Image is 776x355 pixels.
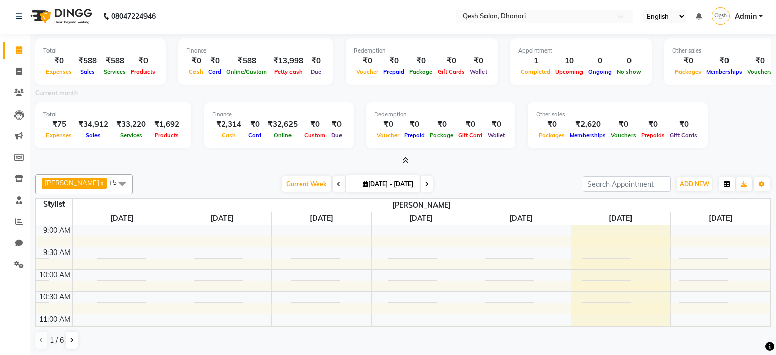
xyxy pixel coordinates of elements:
span: Upcoming [553,68,586,75]
div: Total [43,110,183,119]
div: 10:30 AM [37,292,72,302]
div: Finance [186,46,325,55]
img: Admin [712,7,730,25]
span: Wallet [485,132,507,139]
span: Products [152,132,181,139]
span: Online/Custom [224,68,269,75]
div: 9:30 AM [41,247,72,258]
span: No show [614,68,644,75]
a: September 30, 2025 [208,212,236,225]
div: ₹0 [407,55,435,67]
div: ₹2,620 [567,119,608,130]
span: Cash [186,68,206,75]
span: Ongoing [586,68,614,75]
input: Search Appointment [583,176,671,192]
span: [PERSON_NAME] [45,179,99,187]
b: 08047224946 [111,2,156,30]
span: Due [329,132,345,139]
div: ₹34,912 [74,119,112,130]
span: Online [271,132,294,139]
a: October 4, 2025 [607,212,635,225]
div: ₹588 [101,55,128,67]
span: Prepaid [402,132,427,139]
div: ₹0 [745,55,775,67]
div: ₹0 [667,119,700,130]
span: Petty cash [272,68,305,75]
div: ₹0 [672,55,704,67]
span: Memberships [704,68,745,75]
span: Products [128,68,158,75]
div: ₹0 [302,119,328,130]
div: ₹0 [639,119,667,130]
span: Completed [518,68,553,75]
span: Services [101,68,128,75]
span: Prepaid [381,68,407,75]
span: Voucher [354,68,381,75]
div: ₹0 [402,119,427,130]
div: ₹0 [374,119,402,130]
span: Wallet [467,68,490,75]
a: September 29, 2025 [108,212,136,225]
a: October 3, 2025 [507,212,535,225]
div: ₹0 [43,55,74,67]
span: Expenses [43,132,74,139]
span: Expenses [43,68,74,75]
span: [PERSON_NAME] [73,199,771,212]
span: Vouchers [745,68,775,75]
div: ₹0 [435,55,467,67]
div: 11:00 AM [37,314,72,325]
div: ₹32,625 [264,119,302,130]
div: 10 [553,55,586,67]
span: Sales [83,132,103,139]
span: Card [206,68,224,75]
div: Other sales [536,110,700,119]
a: October 2, 2025 [407,212,435,225]
button: ADD NEW [677,177,712,191]
div: Total [43,46,158,55]
span: Package [407,68,435,75]
span: Gift Cards [667,132,700,139]
span: Gift Cards [435,68,467,75]
div: ₹588 [224,55,269,67]
span: Current Week [282,176,331,192]
div: ₹0 [485,119,507,130]
div: ₹0 [328,119,346,130]
div: 9:00 AM [41,225,72,236]
div: ₹0 [128,55,158,67]
span: Prepaids [639,132,667,139]
div: 0 [586,55,614,67]
div: Redemption [354,46,490,55]
div: ₹75 [43,119,74,130]
div: ₹13,998 [269,55,307,67]
div: 0 [614,55,644,67]
div: ₹0 [206,55,224,67]
div: ₹2,314 [212,119,246,130]
div: ₹0 [427,119,456,130]
span: Package [427,132,456,139]
span: +5 [109,178,124,186]
span: Packages [536,132,567,139]
span: Vouchers [608,132,639,139]
div: ₹1,692 [150,119,183,130]
div: Appointment [518,46,644,55]
div: ₹0 [704,55,745,67]
span: ADD NEW [680,180,709,188]
div: Redemption [374,110,507,119]
span: Gift Card [456,132,485,139]
div: ₹33,220 [112,119,150,130]
span: Custom [302,132,328,139]
span: [DATE] - [DATE] [360,180,416,188]
div: 10:00 AM [37,270,72,280]
div: ₹0 [307,55,325,67]
div: Finance [212,110,346,119]
span: Admin [735,11,757,22]
div: ₹0 [186,55,206,67]
span: Card [246,132,264,139]
span: Cash [219,132,238,139]
div: ₹0 [381,55,407,67]
span: Voucher [374,132,402,139]
span: Due [308,68,324,75]
img: logo [26,2,95,30]
div: ₹0 [246,119,264,130]
a: October 1, 2025 [308,212,335,225]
